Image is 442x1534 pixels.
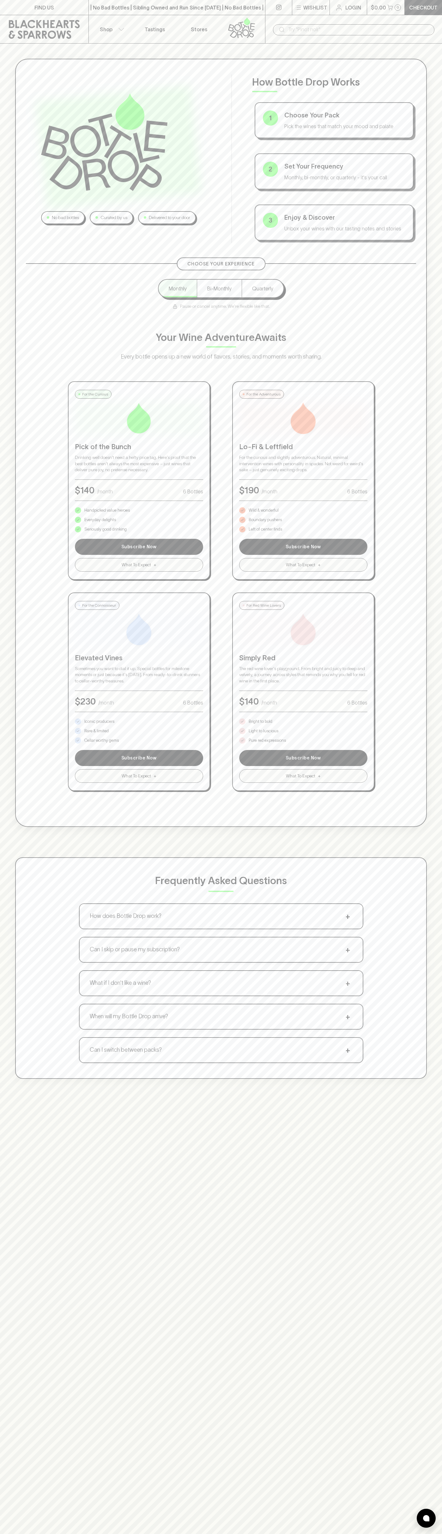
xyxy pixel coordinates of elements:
[187,261,255,267] p: Choose Your Experience
[239,442,367,452] p: Lo-Fi & Leftfield
[84,728,109,734] p: Rare & limited
[122,562,151,568] span: What To Expect
[239,539,367,555] button: Subscribe Now
[84,517,116,523] p: Everyday delights
[52,214,79,221] p: No bad bottles
[347,488,367,495] p: 6 Bottles
[239,666,367,684] p: The red wine lover's playground. From bright and juicy to deep and velvety, a journey across styl...
[75,558,203,572] button: What To Expect+
[123,402,155,434] img: Pick of the Bunch
[286,562,315,568] span: What To Expect
[239,750,367,766] button: Subscribe Now
[84,526,127,532] p: Seriously good drinking
[123,614,155,645] img: Elevated Vines
[288,402,319,434] img: Lo-Fi & Leftfield
[239,455,367,473] p: For the curious and slightly adventurous. Natural, minimal intervention wines with personality in...
[263,162,278,177] div: 2
[173,303,270,310] p: Pause or cancel anytime. We're flexible like that.
[90,912,161,920] p: How does Bottle Drop work?
[80,1004,363,1029] button: When will my Bottle Drop arrive?+
[284,213,406,222] p: Enjoy & Discover
[239,653,367,663] p: Simply Red
[397,6,399,9] p: 0
[303,4,327,11] p: Wishlist
[82,391,108,397] p: For the Curious
[343,978,353,988] span: +
[347,699,367,706] p: 6 Bottles
[75,695,96,708] p: $ 230
[183,699,203,706] p: 6 Bottles
[75,484,94,497] p: $ 140
[284,110,406,120] p: Choose Your Pack
[154,773,156,779] span: +
[122,773,151,779] span: What To Expect
[100,214,127,221] p: Curated by us
[75,750,203,766] button: Subscribe Now
[343,945,353,954] span: +
[75,442,203,452] p: Pick of the Bunch
[343,1045,353,1055] span: +
[97,488,113,495] p: /month
[239,769,367,783] button: What To Expect+
[90,979,151,987] p: What if I don't like a wine?
[34,4,54,11] p: FIND US
[41,93,167,191] img: Bottle Drop
[177,15,221,43] a: Stores
[80,904,363,929] button: How does Bottle Drop work?+
[249,517,282,523] p: Boundary pushers
[286,773,315,779] span: What To Expect
[183,488,203,495] p: 6 Bottles
[75,769,203,783] button: What To Expect+
[423,1515,429,1521] img: bubble-icon
[133,15,177,43] a: Tastings
[255,332,286,343] span: Awaits
[249,737,286,744] p: Pure red expressions
[239,695,259,708] p: $ 140
[409,4,438,11] p: Checkout
[90,945,180,954] p: Can I skip or pause my subscription?
[284,174,406,181] p: Monthly, bi-monthly, or quarterly - it's your call
[242,280,283,297] button: Quarterly
[249,526,282,532] p: Left of center finds
[145,26,165,33] p: Tastings
[149,214,190,221] p: Delivered to your door
[191,26,207,33] p: Stores
[284,225,406,232] p: Unbox your wines with our tasting notes and stories
[239,484,259,497] p: $ 190
[261,699,277,706] p: /month
[288,614,319,645] img: Simply Red
[100,26,112,33] p: Shop
[155,873,287,888] p: Frequently Asked Questions
[318,773,321,779] span: +
[80,937,363,962] button: Can I skip or pause my subscription?+
[239,558,367,572] button: What To Expect+
[156,330,286,345] p: Your Wine Adventure
[82,603,116,608] p: For the Connoisseur
[197,280,242,297] button: Bi-Monthly
[80,971,363,996] button: What if I don't like a wine?+
[75,666,203,684] p: Sometimes you want to dial it up. Special bottles for milestone moments or just because it's [DAT...
[159,280,197,297] button: Monthly
[284,122,406,130] p: Pick the wines that match your mood and palate
[89,15,133,43] button: Shop
[98,699,114,706] p: /month
[263,213,278,228] div: 3
[262,488,277,495] p: /month
[343,912,353,921] span: +
[252,74,416,90] p: How Bottle Drop Works
[75,653,203,663] p: Elevated Vines
[80,1038,363,1062] button: Can I switch between packs?+
[345,4,361,11] p: Login
[95,353,348,361] p: Every bottle opens up a new world of flavors, stories, and moments worth sharing.
[84,737,119,744] p: Cellar worthy gems
[90,1012,168,1021] p: When will my Bottle Drop arrive?
[318,562,321,568] span: +
[90,1046,162,1054] p: Can I switch between packs?
[246,391,281,397] p: For the Adventurous
[75,539,203,555] button: Subscribe Now
[75,455,203,473] p: Drinking well doesn't need a hefty price tag. Here's proof that the best bottles aren't always th...
[288,25,429,35] input: Try "Pinot noir"
[263,110,278,126] div: 1
[84,507,130,514] p: Handpicked value heroes
[249,718,272,725] p: Bright to bold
